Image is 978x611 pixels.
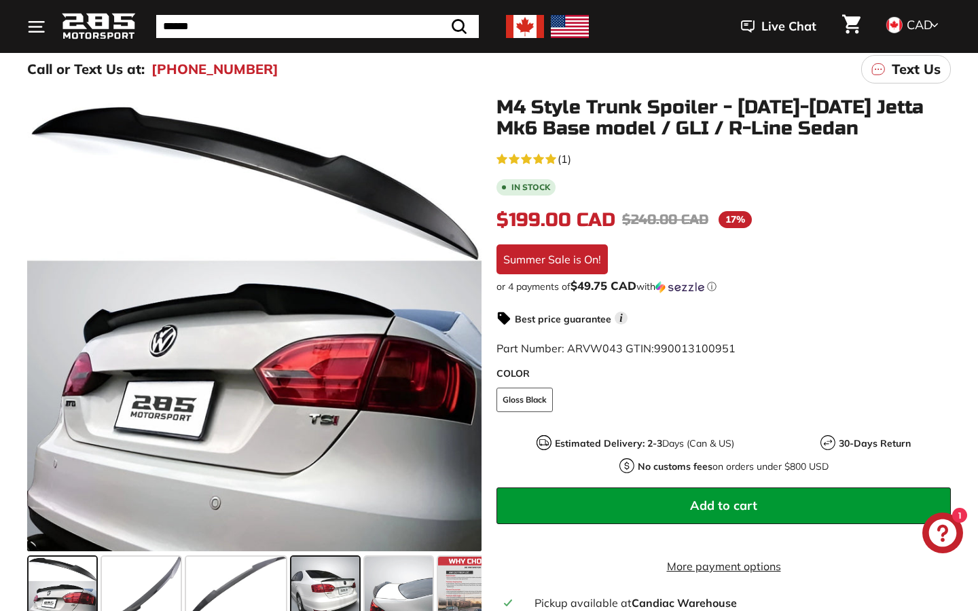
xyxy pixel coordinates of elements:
span: $240.00 CAD [622,211,708,228]
span: $199.00 CAD [496,208,615,232]
span: Add to cart [690,498,757,513]
b: In stock [511,183,550,191]
span: i [615,312,628,325]
inbox-online-store-chat: Shopify online store chat [918,513,967,557]
input: Search [156,15,479,38]
label: COLOR [496,367,951,381]
p: Text Us [892,59,941,79]
div: or 4 payments of$49.75 CADwithSezzle Click to learn more about Sezzle [496,280,951,293]
img: Logo_285_Motorsport_areodynamics_components [61,11,136,43]
p: Call or Text Us at: [27,59,145,79]
button: Live Chat [723,10,834,43]
div: Pickup available at [535,595,943,611]
strong: Best price guarantee [515,313,611,325]
h1: M4 Style Trunk Spoiler - [DATE]-[DATE] Jetta Mk6 Base model / GLI / R-Line Sedan [496,97,951,139]
p: Days (Can & US) [555,437,734,451]
span: (1) [558,151,571,167]
strong: Estimated Delivery: 2-3 [555,437,662,449]
img: Sezzle [655,281,704,293]
a: Cart [834,3,869,50]
a: 5.0 rating (1 votes) [496,149,951,167]
a: [PHONE_NUMBER] [151,59,278,79]
div: Summer Sale is On! [496,244,608,274]
p: on orders under $800 USD [638,460,829,474]
strong: No customs fees [638,460,712,473]
div: or 4 payments of with [496,280,951,293]
span: $49.75 CAD [570,278,636,293]
span: CAD [907,17,932,33]
strong: 30-Days Return [839,437,911,449]
span: Live Chat [761,18,816,35]
strong: Candiac Warehouse [632,596,737,610]
button: Add to cart [496,487,951,524]
a: More payment options [496,558,951,574]
span: 990013100951 [654,341,736,355]
a: Text Us [861,55,951,84]
span: Part Number: ARVW043 GTIN: [496,341,736,355]
span: 17% [719,211,752,228]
